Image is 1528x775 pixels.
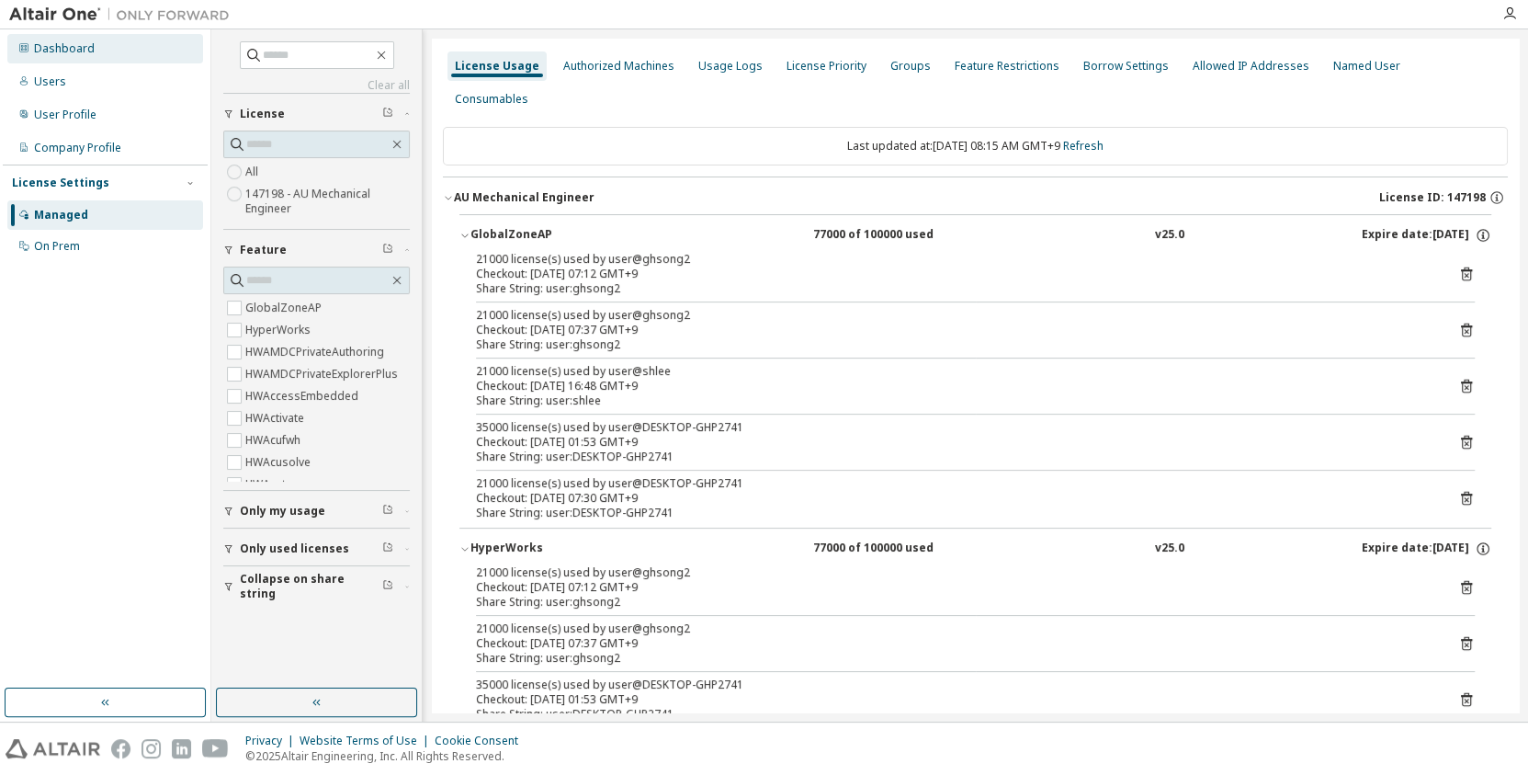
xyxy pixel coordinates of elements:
button: Only my usage [223,491,410,531]
div: 77000 of 100000 used [813,227,979,244]
span: Collapse on share string [240,572,382,601]
div: Checkout: [DATE] 07:37 GMT+9 [476,323,1431,337]
div: Managed [34,208,88,222]
div: Allowed IP Addresses [1193,59,1309,74]
div: Share String: user:DESKTOP-GHP2741 [476,707,1431,722]
div: Borrow Settings [1083,59,1169,74]
label: HWAMDCPrivateExplorerPlus [245,363,402,385]
p: © 2025 Altair Engineering, Inc. All Rights Reserved. [245,748,529,764]
a: Clear all [223,78,410,93]
div: 21000 license(s) used by user@ghsong2 [476,565,1431,580]
img: instagram.svg [141,739,161,758]
div: Checkout: [DATE] 01:53 GMT+9 [476,692,1431,707]
div: License Settings [12,176,109,190]
img: facebook.svg [111,739,130,758]
div: v25.0 [1155,541,1184,557]
div: Checkout: [DATE] 16:48 GMT+9 [476,379,1431,393]
span: Feature [240,243,287,257]
label: All [245,161,262,183]
span: Clear filter [382,243,393,257]
label: HyperWorks [245,319,314,341]
div: License Usage [455,59,539,74]
div: 35000 license(s) used by user@DESKTOP-GHP2741 [476,420,1431,435]
div: Cookie Consent [435,734,529,748]
label: HWAcufwh [245,429,304,451]
div: Privacy [245,734,300,748]
div: 35000 license(s) used by user@DESKTOP-GHP2741 [476,678,1431,692]
button: Feature [223,230,410,270]
div: Expire date: [DATE] [1362,541,1491,557]
span: Only used licenses [240,541,349,556]
div: GlobalZoneAP [470,227,636,244]
div: AU Mechanical Engineer [454,190,594,205]
div: Share String: user:ghsong2 [476,595,1431,610]
div: v25.0 [1155,227,1184,244]
span: License [240,107,285,121]
div: Last updated at: [DATE] 08:15 AM GMT+9 [443,127,1508,165]
span: License ID: 147198 [1379,190,1486,205]
div: Usage Logs [698,59,763,74]
div: Expire date: [DATE] [1362,227,1491,244]
div: Authorized Machines [563,59,674,74]
div: Feature Restrictions [955,59,1059,74]
button: Only used licenses [223,529,410,569]
div: Users [34,74,66,89]
label: HWAcutrace [245,473,312,496]
img: altair_logo.svg [6,739,100,758]
div: Share String: user:ghsong2 [476,337,1431,352]
div: License Priority [787,59,866,74]
div: Checkout: [DATE] 01:53 GMT+9 [476,435,1431,450]
div: 77000 of 100000 used [813,541,979,557]
div: 21000 license(s) used by user@shlee [476,364,1431,379]
div: Checkout: [DATE] 07:30 GMT+9 [476,491,1431,506]
button: License [223,94,410,134]
div: Checkout: [DATE] 07:12 GMT+9 [476,580,1431,595]
button: AU Mechanical EngineerLicense ID: 147198 [443,177,1508,218]
div: Share String: user:shlee [476,393,1431,408]
div: Groups [890,59,931,74]
div: Company Profile [34,141,121,155]
span: Clear filter [382,541,393,556]
label: 147198 - AU Mechanical Engineer [245,183,410,220]
div: Checkout: [DATE] 07:37 GMT+9 [476,636,1431,651]
div: On Prem [34,239,80,254]
label: GlobalZoneAP [245,297,325,319]
span: Clear filter [382,107,393,121]
span: Clear filter [382,504,393,519]
div: 21000 license(s) used by user@ghsong2 [476,621,1431,636]
button: Collapse on share string [223,566,410,607]
span: Only my usage [240,504,325,519]
img: linkedin.svg [172,739,191,758]
div: Share String: user:DESKTOP-GHP2741 [476,450,1431,464]
div: Dashboard [34,41,95,56]
div: HyperWorks [470,541,636,557]
div: User Profile [34,108,96,122]
div: Website Terms of Use [300,734,435,748]
a: Refresh [1063,138,1104,154]
div: 21000 license(s) used by user@DESKTOP-GHP2741 [476,476,1431,491]
div: 21000 license(s) used by user@ghsong2 [476,252,1431,267]
button: HyperWorks77000 of 100000 usedv25.0Expire date:[DATE] [459,529,1491,569]
div: Consumables [455,92,528,107]
div: Share String: user:ghsong2 [476,651,1431,666]
div: 21000 license(s) used by user@ghsong2 [476,308,1431,323]
img: youtube.svg [202,739,229,758]
button: GlobalZoneAP77000 of 100000 usedv25.0Expire date:[DATE] [459,215,1491,256]
img: Altair One [9,6,239,24]
div: Share String: user:DESKTOP-GHP2741 [476,506,1431,520]
div: Share String: user:ghsong2 [476,281,1431,296]
label: HWAccessEmbedded [245,385,362,407]
label: HWActivate [245,407,308,429]
div: Checkout: [DATE] 07:12 GMT+9 [476,267,1431,281]
label: HWAcusolve [245,451,314,473]
label: HWAMDCPrivateAuthoring [245,341,388,363]
span: Clear filter [382,579,393,594]
div: Named User [1333,59,1400,74]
